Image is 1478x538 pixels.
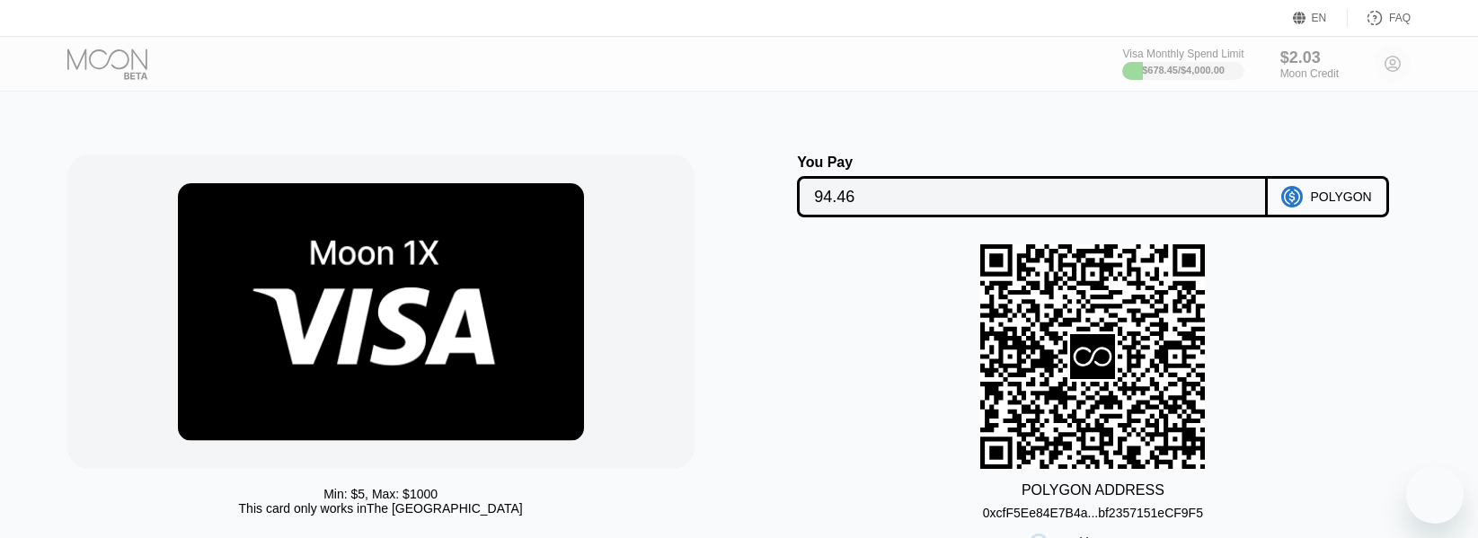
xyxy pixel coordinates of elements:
[983,498,1203,520] div: 0xcfF5Ee84E7B4a...bf2357151eCF9F5
[1348,9,1411,27] div: FAQ
[757,154,1429,217] div: You PayPOLYGON
[239,501,523,516] div: This card only works in The [GEOGRAPHIC_DATA]
[1022,482,1164,498] div: POLYGON ADDRESS
[1122,48,1243,80] div: Visa Monthly Spend Limit$678.45/$4,000.00
[1293,9,1348,27] div: EN
[983,506,1203,520] div: 0xcfF5Ee84E7B4a...bf2357151eCF9F5
[323,487,438,501] div: Min: $ 5 , Max: $ 1000
[1142,65,1225,75] div: $678.45 / $4,000.00
[1310,190,1371,204] div: POLYGON
[1406,466,1464,524] iframe: Button to launch messaging window
[1312,12,1327,24] div: EN
[797,154,1267,171] div: You Pay
[1122,48,1243,60] div: Visa Monthly Spend Limit
[1389,12,1411,24] div: FAQ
